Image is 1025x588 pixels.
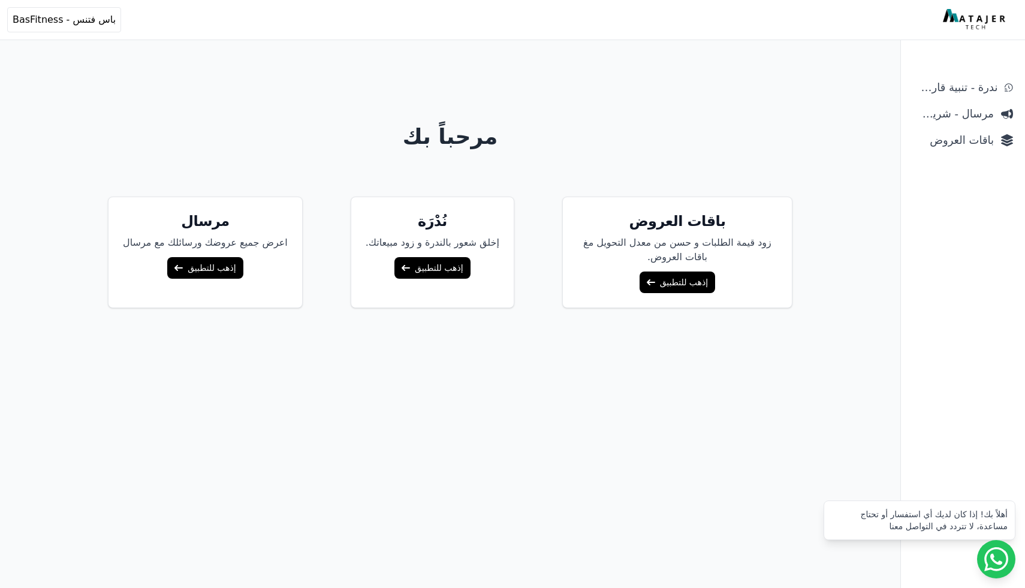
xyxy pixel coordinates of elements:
[913,105,994,122] span: مرسال - شريط دعاية
[831,508,1008,532] div: أهلاً بك! إذا كان لديك أي استفسار أو تحتاج مساعدة، لا تتردد في التواصل معنا
[394,257,470,279] a: إذهب للتطبيق
[577,212,777,231] h5: باقات العروض
[13,13,116,27] span: باس فتنس - BasFitness
[123,236,288,250] p: اعرض جميع عروضك ورسائلك مع مرسال
[123,212,288,231] h5: مرسال
[167,257,243,279] a: إذهب للتطبيق
[7,7,121,32] button: باس فتنس - BasFitness
[366,212,499,231] h5: نُدْرَة
[943,9,1008,31] img: MatajerTech Logo
[913,132,994,149] span: باقات العروض
[913,79,997,96] span: ندرة - تنبية قارب علي النفاذ
[366,236,499,250] p: إخلق شعور بالندرة و زود مبيعاتك.
[640,272,715,293] a: إذهب للتطبيق
[577,236,777,264] p: زود قيمة الطلبات و حسن من معدل التحويل مغ باقات العروض.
